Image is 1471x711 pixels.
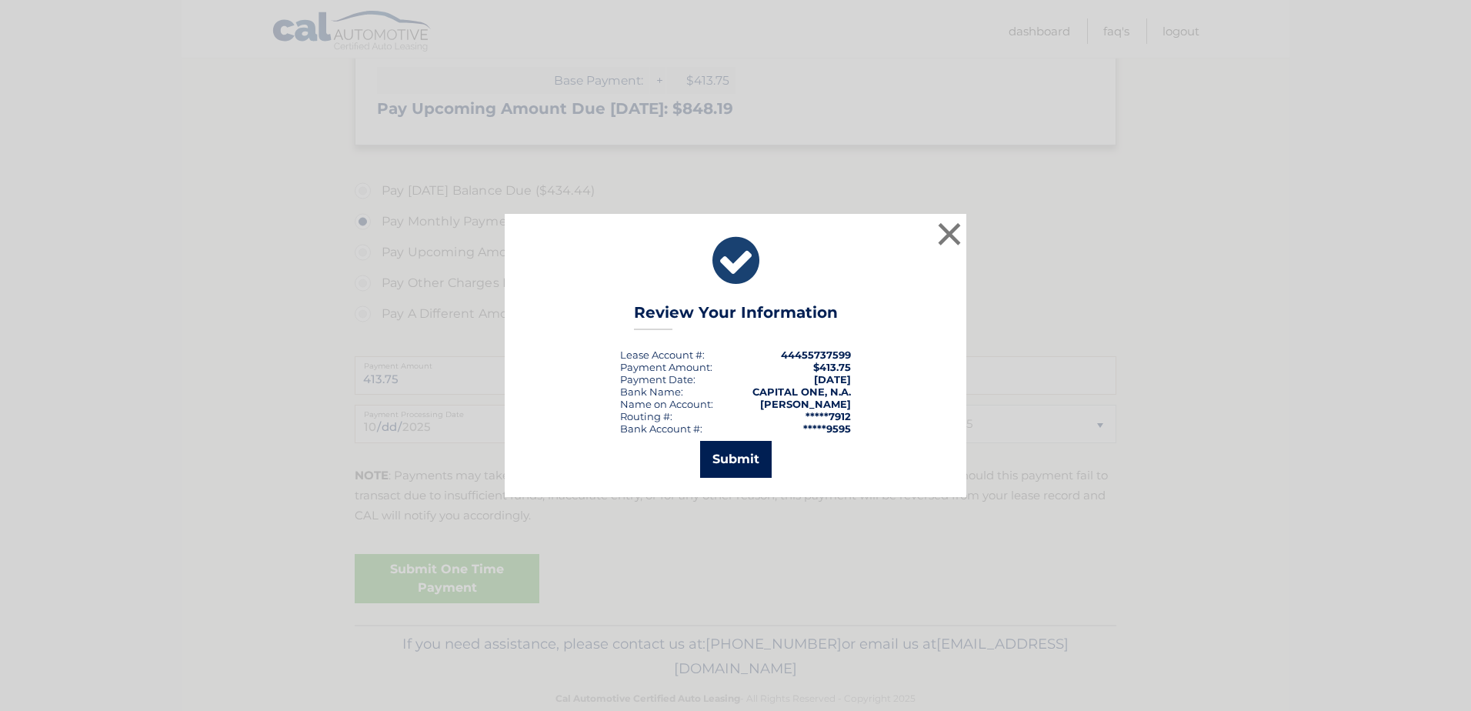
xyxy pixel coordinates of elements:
[813,361,851,373] span: $413.75
[634,303,838,330] h3: Review Your Information
[620,422,702,435] div: Bank Account #:
[781,349,851,361] strong: 44455737599
[620,361,712,373] div: Payment Amount:
[620,398,713,410] div: Name on Account:
[620,386,683,398] div: Bank Name:
[814,373,851,386] span: [DATE]
[620,349,705,361] div: Lease Account #:
[760,398,851,410] strong: [PERSON_NAME]
[752,386,851,398] strong: CAPITAL ONE, N.A.
[620,410,672,422] div: Routing #:
[700,441,772,478] button: Submit
[934,219,965,249] button: ×
[620,373,695,386] div: :
[620,373,693,386] span: Payment Date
